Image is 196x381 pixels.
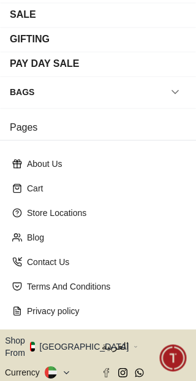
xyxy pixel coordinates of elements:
[27,182,179,194] p: Cart
[10,7,36,22] div: SALE
[102,339,191,354] span: العربية
[27,231,179,244] p: Blog
[27,280,179,293] p: Terms And Conditions
[5,366,45,379] div: Currency
[27,305,179,317] p: Privacy policy
[27,158,179,170] p: About Us
[10,32,50,47] div: GIFTING
[102,368,111,377] a: Facebook
[27,207,179,219] p: Store Locations
[135,368,144,377] a: Whatsapp
[27,256,179,268] p: Contact Us
[165,6,190,31] em: Minimize
[160,345,187,372] div: Chat Widget
[35,365,60,375] span: Home
[118,365,174,375] span: Conversation
[10,81,34,103] div: BAGS
[10,56,80,71] div: PAY DAY SALE
[97,338,195,379] div: Conversation
[118,368,127,377] a: Instagram
[102,334,191,359] button: العربية
[1,338,94,379] div: Home
[30,342,35,352] img: United Arab Emirates
[5,334,138,359] button: Shop From[GEOGRAPHIC_DATA]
